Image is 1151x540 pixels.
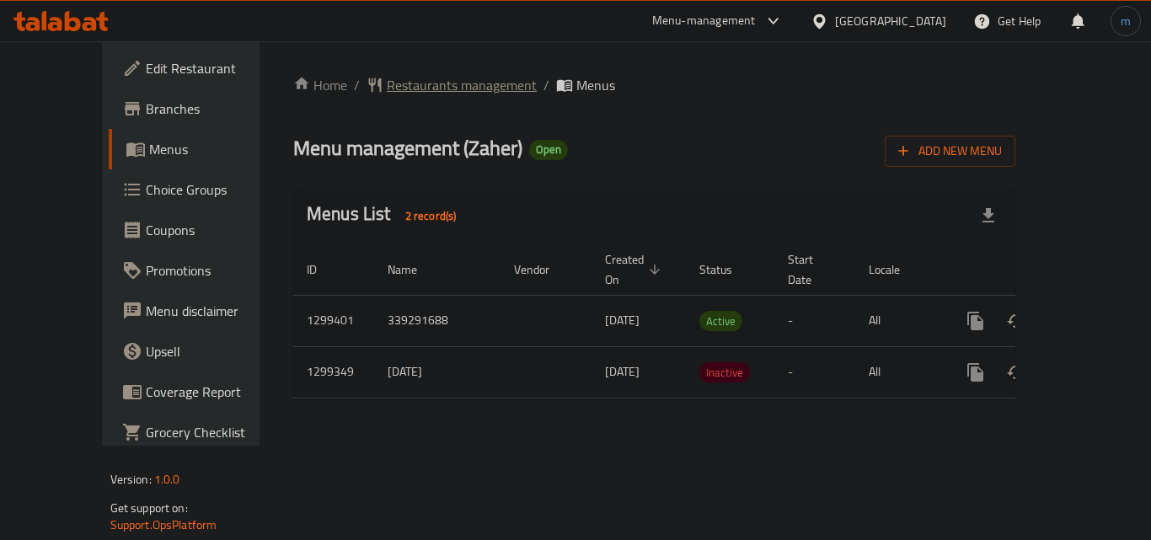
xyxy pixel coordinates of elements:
[109,250,294,291] a: Promotions
[293,75,347,95] a: Home
[774,346,855,398] td: -
[110,468,152,490] span: Version:
[942,244,1131,296] th: Actions
[374,295,501,346] td: 339291688
[293,75,1015,95] nav: breadcrumb
[968,195,1009,236] div: Export file
[869,259,922,280] span: Locale
[699,363,750,382] span: Inactive
[388,259,439,280] span: Name
[149,139,281,159] span: Menus
[996,352,1036,393] button: Change Status
[146,220,281,240] span: Coupons
[109,291,294,331] a: Menu disclaimer
[293,244,1131,398] table: enhanced table
[652,11,756,31] div: Menu-management
[146,301,281,321] span: Menu disclaimer
[293,346,374,398] td: 1299349
[110,497,188,519] span: Get support on:
[956,301,996,341] button: more
[529,142,568,157] span: Open
[307,201,466,229] h2: Menus List
[898,141,1002,162] span: Add New Menu
[110,514,217,536] a: Support.OpsPlatform
[835,12,946,30] div: [GEOGRAPHIC_DATA]
[395,208,467,224] span: 2 record(s)
[154,468,180,490] span: 1.0.0
[788,249,835,290] span: Start Date
[1121,12,1131,30] span: m
[307,259,339,280] span: ID
[367,75,537,95] a: Restaurants management
[146,99,281,119] span: Branches
[576,75,615,95] span: Menus
[293,295,374,346] td: 1299401
[699,362,750,382] div: Inactive
[514,259,571,280] span: Vendor
[774,295,855,346] td: -
[109,372,294,412] a: Coverage Report
[374,346,501,398] td: [DATE]
[855,346,942,398] td: All
[996,301,1036,341] button: Change Status
[146,58,281,78] span: Edit Restaurant
[956,352,996,393] button: more
[109,210,294,250] a: Coupons
[543,75,549,95] li: /
[387,75,537,95] span: Restaurants management
[699,259,754,280] span: Status
[699,311,742,331] div: Active
[605,249,666,290] span: Created On
[605,361,640,382] span: [DATE]
[109,129,294,169] a: Menus
[109,88,294,129] a: Branches
[109,412,294,452] a: Grocery Checklist
[885,136,1015,167] button: Add New Menu
[109,169,294,210] a: Choice Groups
[529,140,568,160] div: Open
[605,309,640,331] span: [DATE]
[146,422,281,442] span: Grocery Checklist
[146,179,281,200] span: Choice Groups
[855,295,942,346] td: All
[354,75,360,95] li: /
[146,382,281,402] span: Coverage Report
[146,341,281,361] span: Upsell
[699,312,742,331] span: Active
[293,129,522,167] span: Menu management ( Zaher )
[146,260,281,281] span: Promotions
[109,331,294,372] a: Upsell
[109,48,294,88] a: Edit Restaurant
[395,202,467,229] div: Total records count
